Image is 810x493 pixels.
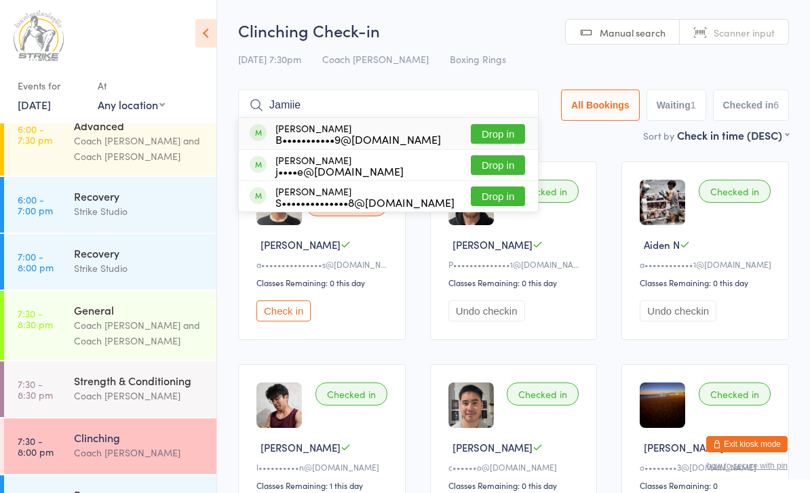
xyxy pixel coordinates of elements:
[448,258,583,270] div: P••••••••••••••1@[DOMAIN_NAME]
[450,52,506,66] span: Boxing Rings
[452,440,533,454] span: [PERSON_NAME]
[18,435,54,457] time: 7:30 - 8:00 pm
[640,479,775,491] div: Classes Remaining: 0
[4,361,216,417] a: 7:30 -8:30 pmStrength & ConditioningCoach [PERSON_NAME]
[643,129,674,142] label: Sort by
[74,203,205,219] div: Strike Studio
[18,378,53,400] time: 7:30 - 8:30 pm
[699,180,771,203] div: Checked in
[315,382,387,406] div: Checked in
[4,177,216,233] a: 6:00 -7:00 pmRecoveryStrike Studio
[256,277,391,288] div: Classes Remaining: 0 this day
[677,127,789,142] div: Check in time (DESC)
[561,90,640,121] button: All Bookings
[640,180,685,225] img: image1748505808.png
[640,461,775,473] div: o••••••••3@[DOMAIN_NAME]
[644,440,724,454] span: [PERSON_NAME]
[74,373,205,388] div: Strength & Conditioning
[14,10,64,61] img: Strike Studio
[238,19,789,41] h2: Clinching Check-in
[640,382,685,428] img: image1743986505.png
[275,123,441,144] div: [PERSON_NAME]
[18,308,53,330] time: 7:30 - 8:30 pm
[74,302,205,317] div: General
[322,52,429,66] span: Coach [PERSON_NAME]
[18,194,53,216] time: 6:00 - 7:00 pm
[74,133,205,164] div: Coach [PERSON_NAME] and Coach [PERSON_NAME]
[647,90,706,121] button: Waiting1
[773,100,779,111] div: 6
[74,445,205,460] div: Coach [PERSON_NAME]
[448,461,583,473] div: c••••••o@[DOMAIN_NAME]
[471,124,525,144] button: Drop in
[448,382,494,428] img: image1752277871.png
[74,388,205,403] div: Coach [PERSON_NAME]
[4,418,216,474] a: 7:30 -8:00 pmClinchingCoach [PERSON_NAME]
[507,382,579,406] div: Checked in
[699,382,771,406] div: Checked in
[507,180,579,203] div: Checked in
[275,155,404,176] div: [PERSON_NAME]
[74,245,205,260] div: Recovery
[275,165,404,176] div: j••••e@[DOMAIN_NAME]
[256,382,302,428] img: image1705367645.png
[714,26,775,39] span: Scanner input
[691,100,696,111] div: 1
[452,237,533,252] span: [PERSON_NAME]
[256,258,391,270] div: a•••••••••••••••s@[DOMAIN_NAME]
[4,234,216,290] a: 7:00 -8:00 pmRecoveryStrike Studio
[600,26,666,39] span: Manual search
[644,237,680,252] span: Aiden N
[275,134,441,144] div: B•••••••••••9@[DOMAIN_NAME]
[640,300,716,321] button: Undo checkin
[448,300,525,321] button: Undo checkin
[713,90,790,121] button: Checked in6
[4,291,216,360] a: 7:30 -8:30 pmGeneralCoach [PERSON_NAME] and Coach [PERSON_NAME]
[18,97,51,112] a: [DATE]
[98,75,165,97] div: At
[640,258,775,270] div: a••••••••••••1@[DOMAIN_NAME]
[98,97,165,112] div: Any location
[256,479,391,491] div: Classes Remaining: 1 this day
[471,186,525,206] button: Drop in
[18,123,52,145] time: 6:00 - 7:30 pm
[238,90,539,121] input: Search
[74,430,205,445] div: Clinching
[74,317,205,349] div: Coach [PERSON_NAME] and Coach [PERSON_NAME]
[261,237,341,252] span: [PERSON_NAME]
[74,189,205,203] div: Recovery
[448,479,583,491] div: Classes Remaining: 0 this day
[275,197,455,208] div: S••••••••••••••8@[DOMAIN_NAME]
[275,186,455,208] div: [PERSON_NAME]
[256,461,391,473] div: l••••••••••n@[DOMAIN_NAME]
[18,75,84,97] div: Events for
[261,440,341,454] span: [PERSON_NAME]
[471,155,525,175] button: Drop in
[256,300,311,321] button: Check in
[238,52,301,66] span: [DATE] 7:30pm
[640,277,775,288] div: Classes Remaining: 0 this day
[74,260,205,276] div: Strike Studio
[18,251,54,273] time: 7:00 - 8:00 pm
[706,436,788,452] button: Exit kiosk mode
[448,277,583,288] div: Classes Remaining: 0 this day
[707,461,788,471] button: how to secure with pin
[74,118,205,133] div: Advanced
[4,106,216,176] a: 6:00 -7:30 pmAdvancedCoach [PERSON_NAME] and Coach [PERSON_NAME]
